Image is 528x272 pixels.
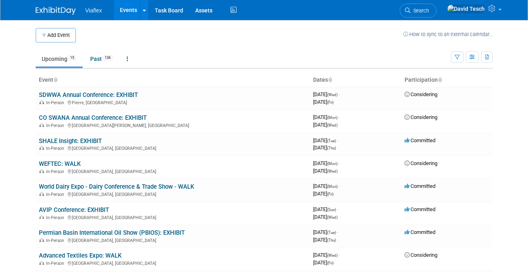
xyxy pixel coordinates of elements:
img: In-Person Event [39,215,44,219]
span: - [339,91,340,97]
span: - [339,160,340,166]
img: David Tesch [447,4,485,13]
span: (Wed) [327,93,338,97]
span: [DATE] [313,260,334,266]
span: [DATE] [313,137,338,143]
span: [DATE] [313,206,338,212]
div: [GEOGRAPHIC_DATA], [GEOGRAPHIC_DATA] [39,260,307,266]
img: In-Person Event [39,238,44,242]
span: Committed [405,229,435,235]
button: Add Event [36,28,76,42]
span: (Wed) [327,169,338,173]
span: Committed [405,183,435,189]
a: Search [400,4,437,18]
span: In-Person [46,169,67,174]
span: (Fri) [327,261,334,265]
span: [DATE] [313,122,338,128]
span: 136 [102,55,113,61]
img: In-Person Event [39,192,44,196]
img: ExhibitDay [36,7,76,15]
span: In-Person [46,100,67,105]
span: [DATE] [313,229,338,235]
span: (Mon) [327,184,338,189]
span: [DATE] [313,99,334,105]
a: AVIP Conference: EXHIBIT [39,206,109,214]
span: In-Person [46,261,67,266]
div: Pierre, [GEOGRAPHIC_DATA] [39,99,307,105]
span: (Mon) [327,115,338,120]
a: Sort by Start Date [328,77,332,83]
th: Event [36,73,310,87]
span: Considering [405,114,437,120]
span: (Fri) [327,100,334,105]
span: In-Person [46,238,67,243]
a: World Dairy Expo - Dairy Conference & Trade Show - WALK [39,183,194,190]
a: Permian Basin International Oil Show (PBIOS): EXHIBIT [39,229,185,236]
img: In-Person Event [39,146,44,150]
span: [DATE] [313,114,340,120]
th: Dates [310,73,401,87]
span: (Thu) [327,146,336,150]
span: [DATE] [313,237,336,243]
span: (Tue) [327,139,336,143]
span: (Wed) [327,123,338,127]
span: In-Person [46,123,67,128]
span: [DATE] [313,91,340,97]
span: Search [411,8,429,14]
span: Committed [405,206,435,212]
span: [DATE] [313,160,340,166]
a: CO SWANA Annual Conference: EXHIBIT [39,114,147,121]
span: - [339,114,340,120]
div: [GEOGRAPHIC_DATA][PERSON_NAME], [GEOGRAPHIC_DATA] [39,122,307,128]
a: SDWWA Annual Conference: EXHIBIT [39,91,138,99]
span: [DATE] [313,191,334,197]
span: 15 [68,55,77,61]
div: [GEOGRAPHIC_DATA], [GEOGRAPHIC_DATA] [39,168,307,174]
span: [DATE] [313,145,336,151]
span: In-Person [46,192,67,197]
span: - [337,229,338,235]
span: Considering [405,91,437,97]
img: In-Person Event [39,261,44,265]
span: - [337,137,338,143]
div: [GEOGRAPHIC_DATA], [GEOGRAPHIC_DATA] [39,145,307,151]
span: (Tue) [327,230,336,235]
span: (Sun) [327,208,336,212]
a: Advanced Textiles Expo: WALK [39,252,121,259]
div: [GEOGRAPHIC_DATA], [GEOGRAPHIC_DATA] [39,191,307,197]
span: (Wed) [327,253,338,258]
span: Committed [405,137,435,143]
span: In-Person [46,215,67,220]
div: [GEOGRAPHIC_DATA], [GEOGRAPHIC_DATA] [39,214,307,220]
span: (Wed) [327,215,338,220]
span: (Mon) [327,161,338,166]
a: SHALE Insight: EXHIBIT [39,137,102,145]
span: - [339,252,340,258]
span: [DATE] [313,252,340,258]
div: [GEOGRAPHIC_DATA], [GEOGRAPHIC_DATA] [39,237,307,243]
span: [DATE] [313,168,338,174]
img: In-Person Event [39,169,44,173]
span: (Thu) [327,238,336,242]
span: - [337,206,338,212]
span: Viaflex [85,7,102,14]
a: How to sync to an external calendar... [403,31,493,37]
span: In-Person [46,146,67,151]
span: [DATE] [313,214,338,220]
span: - [339,183,340,189]
img: In-Person Event [39,123,44,127]
a: Past136 [84,51,119,66]
span: Considering [405,160,437,166]
th: Participation [401,73,493,87]
a: Sort by Participation Type [438,77,442,83]
img: In-Person Event [39,100,44,104]
a: Upcoming15 [36,51,83,66]
span: (Fri) [327,192,334,196]
a: Sort by Event Name [53,77,57,83]
span: Considering [405,252,437,258]
a: WEFTEC: WALK [39,160,81,167]
span: [DATE] [313,183,340,189]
